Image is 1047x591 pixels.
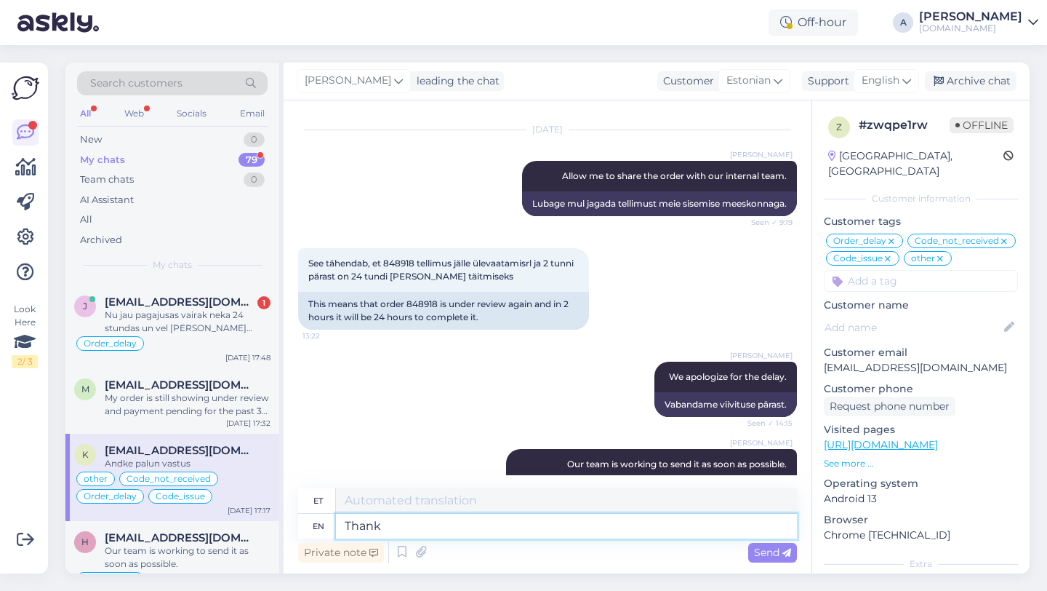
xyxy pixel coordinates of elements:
span: Offline [950,117,1014,133]
span: m [81,384,89,394]
span: k [82,449,89,460]
div: Email [237,104,268,123]
span: Allow me to share the order with our internal team. [562,170,787,181]
div: [DATE] 17:48 [225,352,270,363]
p: Customer tags [824,214,1018,229]
div: Archive chat [925,71,1016,91]
span: Our team is working to send it as soon as possible. [567,459,787,469]
img: Askly Logo [12,74,39,102]
div: All [80,213,92,227]
span: Send [754,546,791,559]
span: Order_delay [84,492,137,501]
a: [URL][DOMAIN_NAME] [824,438,938,451]
span: [PERSON_NAME] [730,437,793,448]
span: My chats [153,258,192,271]
p: Chrome [TECHNICAL_ID] [824,528,1018,543]
textarea: Thank [336,514,797,539]
div: Andke palun vastus [105,457,270,470]
div: [PERSON_NAME] [919,11,1022,23]
span: hugoedela366@gmail.com [105,531,256,544]
div: My chats [80,153,125,167]
div: 2 / 3 [12,355,38,368]
div: Look Here [12,303,38,368]
div: Our team is working to send it as soon as possible. [105,544,270,571]
span: other [911,254,935,263]
p: Android 13 [824,491,1018,507]
span: Code_not_received [127,475,211,483]
div: 0 [244,172,265,187]
div: Off-hour [769,9,858,36]
span: malthenoah101@gmail.com [105,378,256,392]
span: [PERSON_NAME] [730,350,793,361]
div: Request phone number [824,397,955,416]
div: [DATE] [298,123,797,136]
p: Visited pages [824,422,1018,437]
span: j [83,301,87,312]
div: This means that order 848918 is under review again and in 2 hours it will be 24 hours to complete... [298,292,589,330]
p: Customer name [824,298,1018,313]
div: Team chats [80,172,134,187]
div: Support [802,74,849,89]
span: 13:22 [302,330,357,341]
input: Add a tag [824,270,1018,292]
span: Order_delay [833,237,886,245]
p: Customer email [824,345,1018,360]
div: Vabandame viivituse pärast. [654,392,797,417]
div: Customer information [824,192,1018,205]
div: All [77,104,94,123]
span: English [862,73,899,89]
span: [PERSON_NAME] [305,73,391,89]
div: Customer [657,74,714,89]
div: 0 [244,132,265,147]
div: New [80,132,102,147]
span: Order_delay [84,339,137,348]
span: Code_not_received [915,237,999,245]
input: Add name [825,320,1001,336]
div: Nu jau pagajusas vairak neka 24 stundas un vel [PERSON_NAME] atnakusi [105,309,270,335]
span: Seen ✓ 14:15 [738,418,793,429]
span: h [81,536,89,547]
div: [DOMAIN_NAME] [919,23,1022,34]
p: See more ... [824,457,1018,470]
div: leading the chat [411,74,500,89]
div: Archived [80,233,122,247]
div: 1 [257,296,270,309]
p: Customer phone [824,381,1018,397]
div: Extra [824,558,1018,571]
div: en [313,514,324,539]
span: [PERSON_NAME] [730,149,793,160]
div: AI Assistant [80,193,134,207]
a: [PERSON_NAME][DOMAIN_NAME] [919,11,1038,34]
span: See tähendab, et 848918 tellimus jälle ülevaatamisrl ja 2 tunni pärast on 24 tundi [PERSON_NAME] ... [308,258,576,282]
span: jurcix25@inbox.lv [105,295,256,309]
p: Operating system [824,476,1018,491]
span: Code_issue [833,254,883,263]
span: other [84,475,108,483]
div: [DATE] 17:32 [226,418,270,429]
span: korbisenni1955@gmail.com [105,444,256,457]
div: Lubage mul jagada tellimust meie sisemise meeskonnaga. [522,191,797,216]
span: Estonian [726,73,771,89]
p: Browser [824,512,1018,528]
div: [DATE] 17:17 [228,505,270,516]
div: Web [121,104,147,123]
div: 79 [238,153,265,167]
div: # zwqpe1rw [859,116,950,134]
div: et [313,488,323,513]
span: Seen ✓ 9:19 [738,217,793,228]
div: Socials [174,104,209,123]
div: [GEOGRAPHIC_DATA], [GEOGRAPHIC_DATA] [828,148,1003,179]
span: Code_issue [156,492,205,501]
div: A [893,12,913,33]
div: My order is still showing under review and payment pending for the past 3 days now. This is my or... [105,392,270,418]
p: [EMAIL_ADDRESS][DOMAIN_NAME] [824,360,1018,376]
span: We apologize for the delay. [669,371,787,382]
span: z [836,122,842,132]
div: Private note [298,543,384,563]
span: Search customers [90,76,182,91]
